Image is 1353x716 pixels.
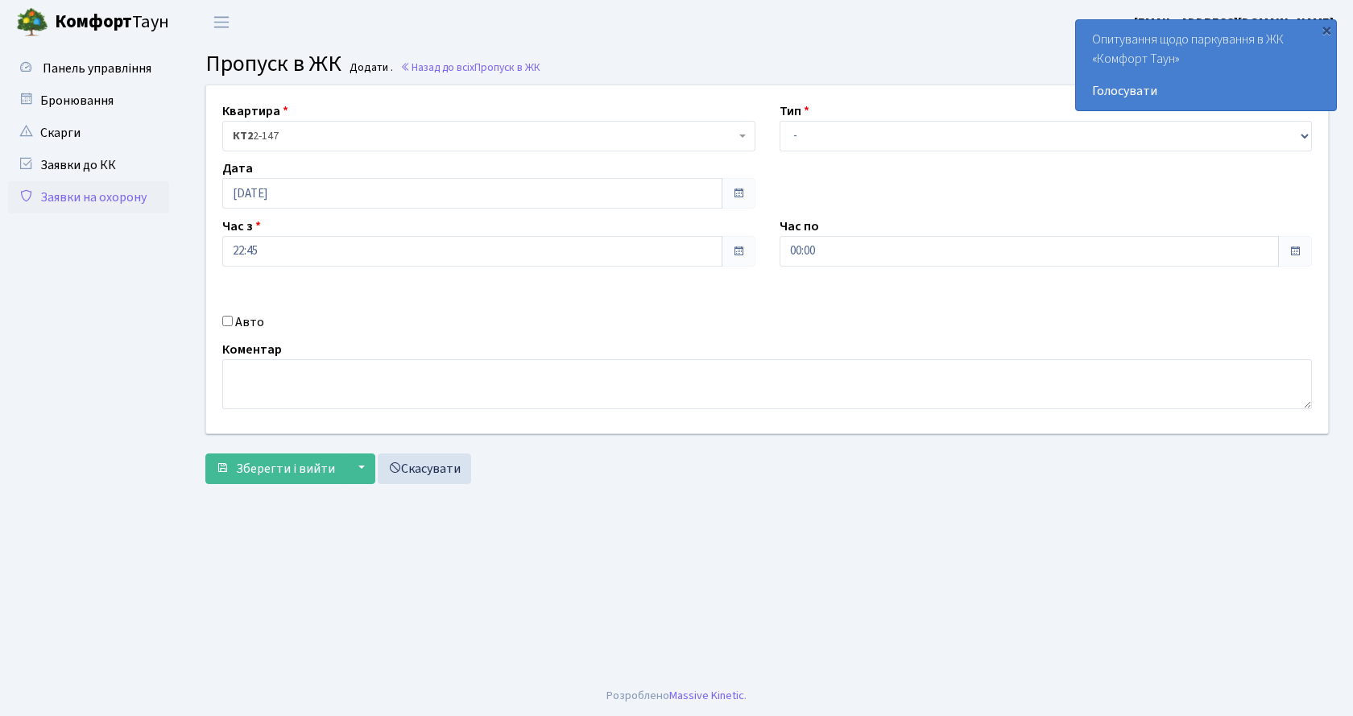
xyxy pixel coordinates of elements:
div: × [1318,22,1334,38]
b: [EMAIL_ADDRESS][DOMAIN_NAME] [1134,14,1334,31]
label: Тип [780,101,809,121]
a: Назад до всіхПропуск в ЖК [400,60,540,75]
span: <b>КТ2</b>&nbsp;&nbsp;&nbsp;2-147 [222,121,755,151]
a: Бронювання [8,85,169,117]
a: Заявки на охорону [8,181,169,213]
a: Голосувати [1092,81,1320,101]
label: Коментар [222,340,282,359]
button: Переключити навігацію [201,9,242,35]
b: КТ2 [233,128,253,144]
span: Зберегти і вийти [236,460,335,478]
span: Таун [55,9,169,36]
a: [EMAIL_ADDRESS][DOMAIN_NAME] [1134,13,1334,32]
div: Опитування щодо паркування в ЖК «Комфорт Таун» [1076,20,1336,110]
label: Дата [222,159,253,178]
b: Комфорт [55,9,132,35]
a: Панель управління [8,52,169,85]
small: Додати . [346,61,393,75]
img: logo.png [16,6,48,39]
a: Скасувати [378,453,471,484]
label: Авто [235,312,264,332]
a: Заявки до КК [8,149,169,181]
label: Квартира [222,101,288,121]
label: Час по [780,217,819,236]
span: Панель управління [43,60,151,77]
span: Пропуск в ЖК [205,48,341,80]
span: Пропуск в ЖК [474,60,540,75]
button: Зберегти і вийти [205,453,345,484]
a: Massive Kinetic [669,687,744,704]
span: <b>КТ2</b>&nbsp;&nbsp;&nbsp;2-147 [233,128,735,144]
label: Час з [222,217,261,236]
div: Розроблено . [606,687,747,705]
a: Скарги [8,117,169,149]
